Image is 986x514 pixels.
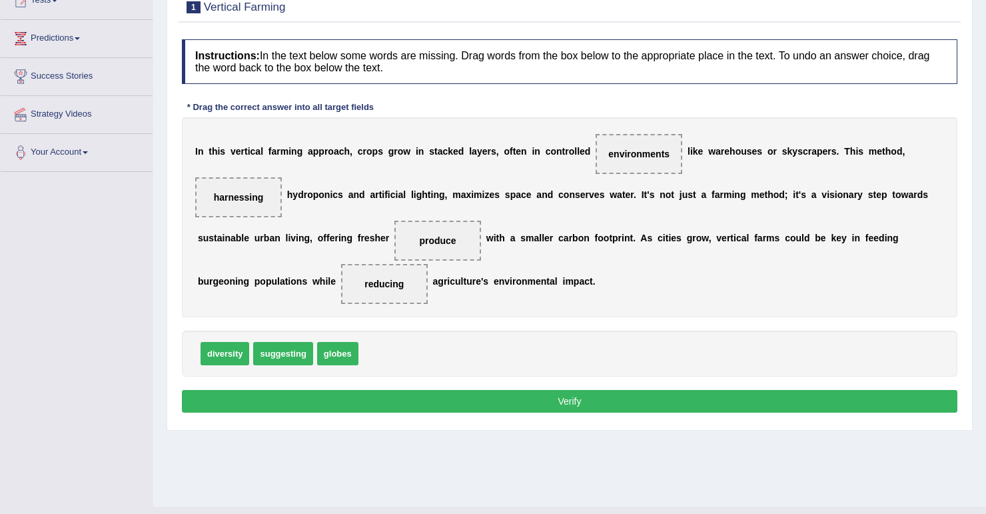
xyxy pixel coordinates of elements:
[304,189,307,200] b: r
[394,146,397,157] b: r
[542,233,544,243] b: l
[556,146,562,157] b: n
[472,146,477,157] b: a
[858,146,863,157] b: s
[877,146,882,157] b: e
[534,233,539,243] b: a
[747,146,752,157] b: s
[287,189,293,200] b: h
[187,1,201,13] span: 1
[720,189,724,200] b: r
[578,233,584,243] b: o
[396,189,398,200] b: i
[382,189,384,200] b: i
[513,146,516,157] b: t
[433,189,439,200] b: n
[375,189,378,200] b: r
[304,233,310,243] b: g
[471,189,474,200] b: i
[835,189,837,200] b: i
[494,233,496,243] b: i
[829,189,835,200] b: s
[751,189,759,200] b: m
[526,189,532,200] b: e
[260,146,263,157] b: l
[688,146,690,157] b: l
[359,189,365,200] b: d
[721,146,724,157] b: r
[779,189,785,200] b: d
[891,146,897,157] b: o
[565,146,568,157] b: r
[326,233,330,243] b: f
[360,233,364,243] b: r
[204,1,286,13] small: Vertical Farming
[693,189,696,200] b: t
[532,146,534,157] b: i
[569,189,575,200] b: n
[666,189,672,200] b: o
[1,20,153,53] a: Predictions
[209,146,212,157] b: t
[182,101,379,113] div: * Drag the correct answer into all target fields
[792,146,797,157] b: y
[542,189,548,200] b: n
[182,39,957,84] h4: In the text below some words are missing. Drag words from the box below to the appropriate place ...
[902,146,905,157] b: ,
[827,189,829,200] b: i
[544,233,550,243] b: e
[484,189,489,200] b: z
[773,189,779,200] b: o
[298,189,304,200] b: d
[214,233,217,243] b: t
[831,146,837,157] b: s
[313,189,319,200] b: p
[622,189,626,200] b: t
[398,189,403,200] b: a
[313,146,319,157] b: p
[682,189,688,200] b: u
[610,189,617,200] b: w
[324,189,330,200] b: n
[318,233,324,243] b: o
[445,189,448,200] b: ,
[334,233,338,243] b: r
[308,146,313,157] b: a
[466,189,471,200] b: x
[821,189,827,200] b: v
[857,189,863,200] b: y
[276,146,280,157] b: r
[403,146,410,157] b: w
[876,189,881,200] b: e
[594,189,600,200] b: e
[574,146,577,157] b: l
[195,146,198,157] b: I
[379,189,382,200] b: t
[644,189,648,200] b: t
[438,146,443,157] b: a
[650,189,655,200] b: s
[823,146,828,157] b: e
[895,189,901,200] b: o
[712,189,715,200] b: f
[298,233,304,243] b: n
[782,146,787,157] b: s
[767,189,773,200] b: h
[897,146,903,157] b: d
[569,233,572,243] b: r
[209,233,214,243] b: s
[482,189,485,200] b: i
[569,146,575,157] b: o
[236,233,242,243] b: b
[854,189,857,200] b: r
[584,233,590,243] b: n
[442,146,448,157] b: c
[724,189,732,200] b: m
[600,189,605,200] b: s
[489,189,494,200] b: e
[797,146,803,157] b: s
[494,189,500,200] b: s
[264,233,270,243] b: b
[318,189,324,200] b: o
[868,189,873,200] b: s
